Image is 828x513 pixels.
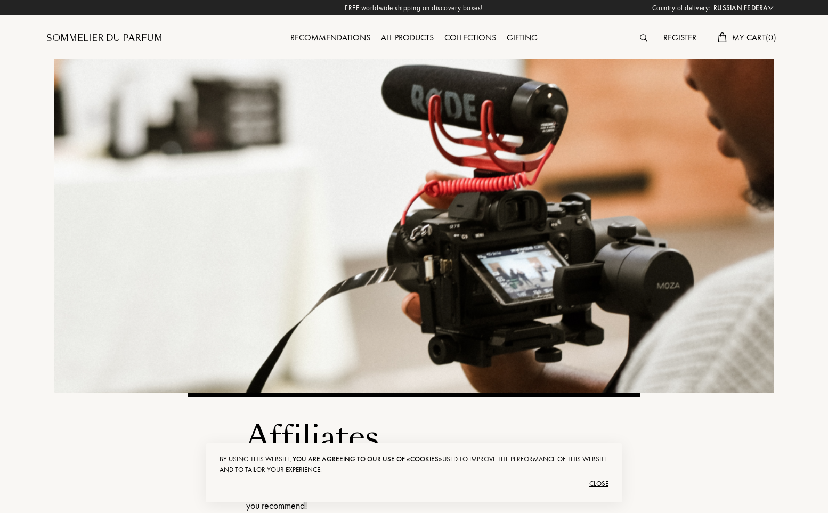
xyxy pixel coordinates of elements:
a: Register [658,32,702,43]
div: Register [658,31,702,45]
img: search_icn.svg [640,34,647,42]
img: affi.png [54,59,774,393]
div: Close [220,475,608,492]
div: All products [376,31,439,45]
div: By using this website, used to improve the performance of this website and to tailor your experie... [220,454,608,475]
div: Affiliates [246,419,582,456]
a: Collections [439,32,501,43]
a: Sommelier du Parfum [46,32,163,45]
img: cart.svg [718,32,726,42]
span: you are agreeing to our use of «cookies» [293,454,442,463]
span: My Cart ( 0 ) [732,32,776,43]
div: Recommendations [285,31,376,45]
a: Gifting [501,32,543,43]
a: All products [376,32,439,43]
a: Recommendations [285,32,376,43]
span: Country of delivery: [652,3,711,13]
div: Collections [439,31,501,45]
div: Gifting [501,31,543,45]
